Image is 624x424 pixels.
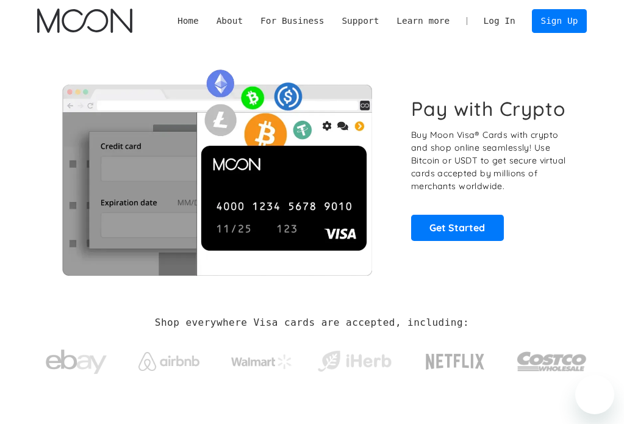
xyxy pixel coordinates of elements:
[315,348,393,375] img: iHerb
[223,342,301,375] a: Walmart
[37,62,396,275] img: Moon Cards let you spend your crypto anywhere Visa is accepted.
[231,354,292,369] img: Walmart
[260,15,324,28] div: For Business
[207,15,251,28] div: About
[315,336,393,381] a: iHerb
[342,15,379,28] div: Support
[155,317,469,328] h2: Shop everywhere Visa cards are accepted, including:
[37,9,132,33] img: Moon Logo
[425,347,486,377] img: Netflix
[252,15,333,28] div: For Business
[517,342,587,381] img: Costco
[408,334,502,383] a: Netflix
[46,343,107,381] img: ebay
[333,15,388,28] div: Support
[37,331,115,387] a: ebay
[411,215,504,241] a: Get Started
[575,375,614,414] iframe: Buton lansare fereastră mesagerie
[130,340,208,377] a: Airbnb
[475,10,524,33] a: Log In
[37,9,132,33] a: home
[532,9,587,33] a: Sign Up
[411,129,575,193] p: Buy Moon Visa® Cards with crypto and shop online seamlessly! Use Bitcoin or USDT to get secure vi...
[388,15,459,28] div: Learn more
[396,15,450,28] div: Learn more
[217,15,243,28] div: About
[411,97,566,120] h1: Pay with Crypto
[138,352,199,371] img: Airbnb
[169,15,208,28] a: Home
[517,329,587,387] a: Costco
